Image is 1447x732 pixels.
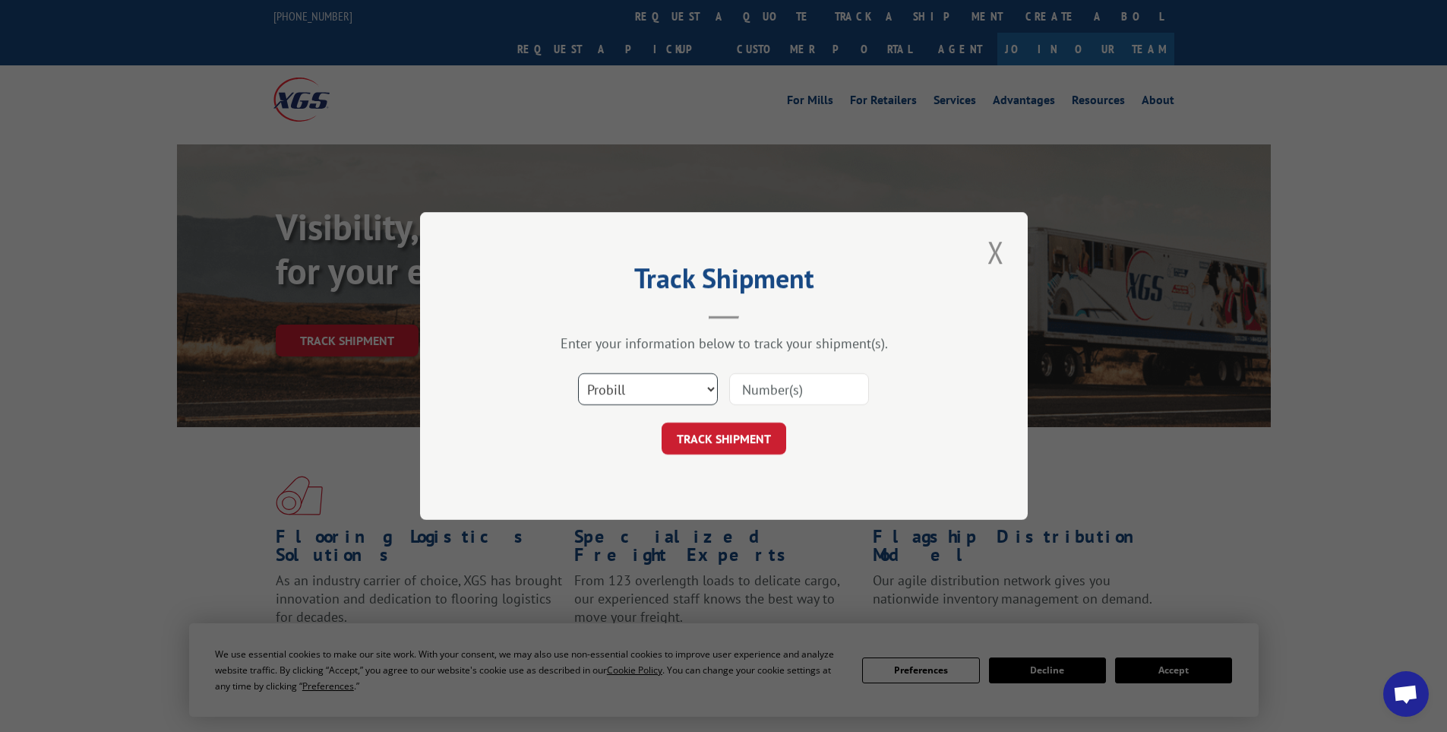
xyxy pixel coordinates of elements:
input: Number(s) [729,373,869,405]
h2: Track Shipment [496,268,952,296]
button: Close modal [983,231,1009,273]
a: Open chat [1383,671,1429,717]
div: Enter your information below to track your shipment(s). [496,334,952,352]
button: TRACK SHIPMENT [662,423,786,455]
